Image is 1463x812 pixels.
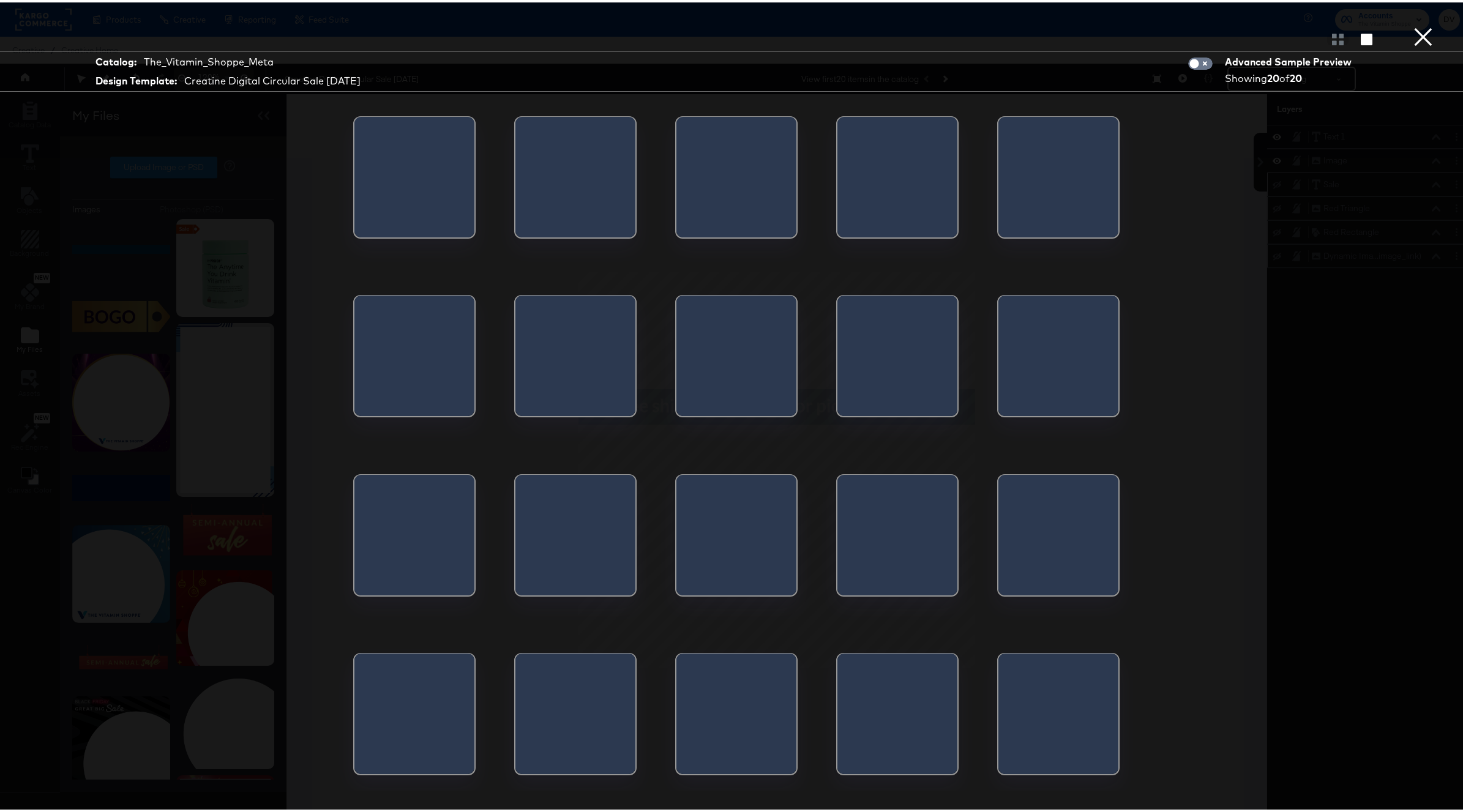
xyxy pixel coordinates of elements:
[95,72,177,86] strong: Design Template:
[95,53,137,67] strong: Catalog:
[1225,69,1356,83] div: Showing of
[1290,70,1302,82] strong: 20
[1267,70,1279,82] strong: 20
[144,53,274,67] div: The_Vitamin_Shoppe_Meta
[1225,53,1356,67] div: Advanced Sample Preview
[184,72,361,86] div: Creatine Digital Circular Sale [DATE]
